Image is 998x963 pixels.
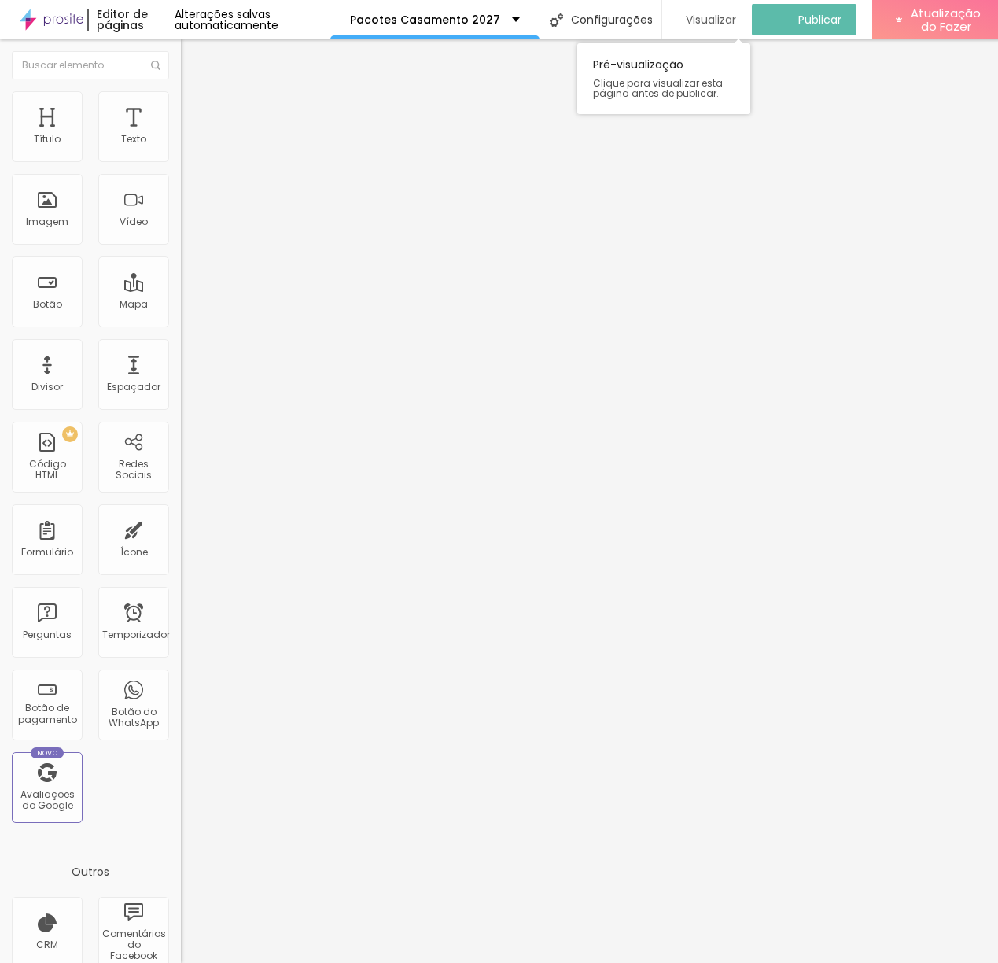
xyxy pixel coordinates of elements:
[798,12,841,28] font: Publicar
[550,13,563,27] img: Ícone
[662,4,752,35] button: Visualizar
[29,457,66,481] font: Código HTML
[120,545,148,559] font: Ícone
[151,61,160,70] img: Ícone
[752,4,856,35] button: Publicar
[31,380,63,393] font: Divisor
[18,701,77,725] font: Botão de pagamento
[97,6,148,33] font: Editor de páginas
[120,297,148,311] font: Mapa
[21,545,73,559] font: Formulário
[350,12,500,28] font: Pacotes Casamento 2027
[102,628,170,641] font: Temporizador
[593,76,723,100] font: Clique para visualizar esta página antes de publicar.
[20,788,75,812] font: Avaliações do Google
[120,215,148,228] font: Vídeo
[686,12,736,28] font: Visualizar
[37,748,58,758] font: Novo
[116,457,152,481] font: Redes Sociais
[593,57,683,72] font: Pré-visualização
[23,628,72,641] font: Perguntas
[102,927,166,963] font: Comentários do Facebook
[26,215,68,228] font: Imagem
[33,297,62,311] font: Botão
[12,51,169,79] input: Buscar elemento
[107,380,160,393] font: Espaçador
[72,864,109,880] font: Outros
[175,6,278,33] font: Alterações salvas automaticamente
[121,132,146,146] font: Texto
[571,12,653,28] font: Configurações
[36,938,58,951] font: CRM
[911,5,981,35] font: Atualização do Fazer
[34,132,61,146] font: Título
[109,705,159,729] font: Botão do WhatsApp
